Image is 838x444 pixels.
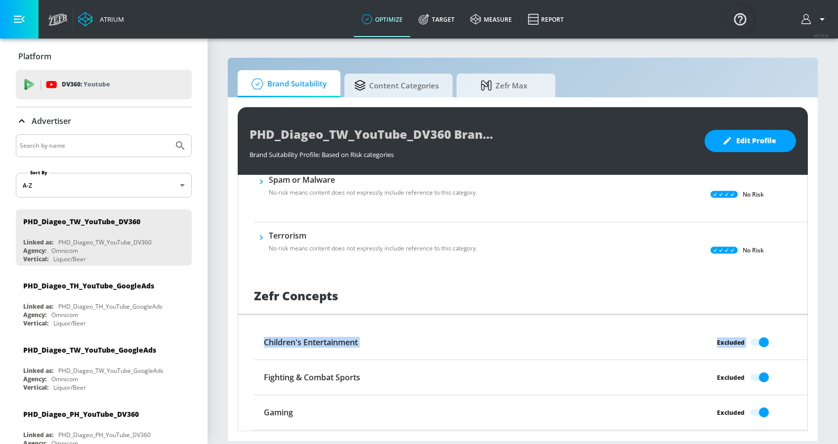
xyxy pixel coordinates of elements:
div: Vertical: [23,319,48,327]
div: Linked as: [23,302,53,311]
a: measure [462,1,520,37]
div: Vertical: [23,255,48,263]
div: PHD_Diageo_TW_YouTube_DV360Linked as:PHD_Diageo_TW_YouTube_DV360Agency:OmnicomVertical:Liquor/Beer [16,209,192,266]
div: Omnicom [51,246,78,255]
p: No Risk [743,189,764,200]
div: Liquor/Beer [53,255,86,263]
p: DV360: [62,79,110,90]
h6: Spam or Malware [269,174,477,185]
h6: Gaming [264,407,293,418]
a: Report [520,1,572,37]
p: Youtube [84,79,110,89]
div: Atrium [96,15,124,24]
button: Edit Profile [705,130,796,152]
a: Atrium [78,12,124,27]
div: Spam or MalwareNo risk means content does not expressly include reference to this category. [269,174,477,203]
a: Target [411,1,462,37]
div: Agency: [23,246,46,255]
button: Open Resource Center [726,5,754,33]
span: Content Categories [354,74,439,97]
h6: Children's Entertainment [264,337,358,348]
h6: Fighting & Combat Sports [264,372,360,383]
div: DV360: Youtube [16,70,192,99]
div: Linked as: [23,238,53,246]
p: Platform [18,51,51,62]
a: optimize [354,1,411,37]
div: TerrorismNo risk means content does not expressly include reference to this category. [269,230,477,259]
div: Brand Suitability Profile: Based on Risk categories [250,145,695,159]
div: Platform [16,42,192,70]
label: Sort By [28,169,49,176]
div: PHD_Diageo_PH_YouTube_DV360 [23,409,139,419]
span: Zefr Max [466,74,542,97]
span: v 4.25.4 [814,33,828,38]
div: PHD_Diageo_TH_YouTube_GoogleAds [23,281,154,290]
div: A-Z [16,173,192,198]
p: No Risk [743,245,764,255]
div: Advertiser [16,107,192,135]
div: PHD_Diageo_TW_YouTube_GoogleAds [23,345,156,355]
h1: Zefr Concepts [254,287,338,304]
div: Linked as: [23,366,53,375]
h6: Terrorism [269,230,477,241]
p: Advertiser [32,116,71,126]
p: No risk means content does not expressly include reference to this category. [269,188,477,197]
div: Agency: [23,311,46,319]
div: PHD_Diageo_TW_YouTube_GoogleAdsLinked as:PHD_Diageo_TW_YouTube_GoogleAdsAgency:OmnicomVertical:Li... [16,338,192,394]
div: PHD_Diageo_TH_YouTube_GoogleAds [58,302,163,311]
div: Agency: [23,375,46,383]
div: PHD_Diageo_TH_YouTube_GoogleAdsLinked as:PHD_Diageo_TH_YouTube_GoogleAdsAgency:OmnicomVertical:Li... [16,274,192,330]
div: PHD_Diageo_TW_YouTube_GoogleAds [58,366,164,375]
div: Omnicom [51,311,78,319]
div: PHD_Diageo_TW_YouTube_DV360 [58,238,152,246]
div: Vertical: [23,383,48,392]
input: Search by name [20,139,169,152]
div: Liquor/Beer [53,383,86,392]
div: Linked as: [23,431,53,439]
p: No risk means content does not expressly include reference to this category. [269,244,477,253]
span: Edit Profile [724,135,776,147]
div: Liquor/Beer [53,319,86,327]
div: PHD_Diageo_TW_YouTube_DV360 [23,217,140,226]
div: PHD_Diageo_PH_YouTube_DV360 [58,431,151,439]
div: Omnicom [51,375,78,383]
span: Brand Suitability [248,72,327,96]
